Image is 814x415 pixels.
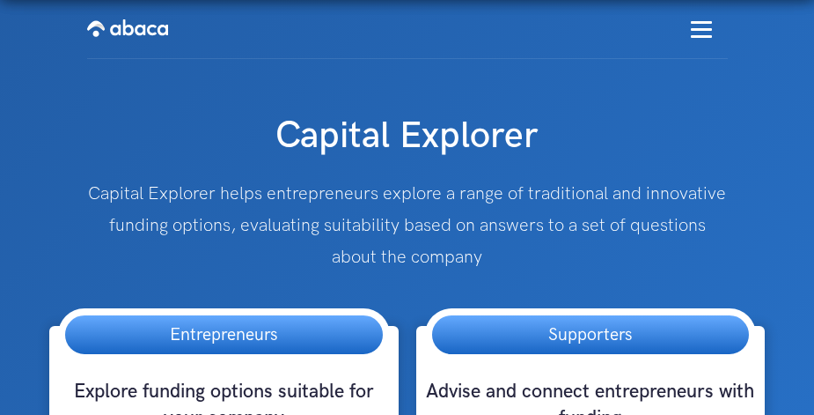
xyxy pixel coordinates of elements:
h3: Supporters [531,315,649,354]
img: Abaca logo [87,14,168,42]
div: menu [675,4,728,54]
p: Capital Explorer helps entrepreneurs explore a range of traditional and innovative funding option... [88,178,726,273]
h1: Capital Explorer [88,95,726,160]
h3: Entrepreneurs [152,315,295,354]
